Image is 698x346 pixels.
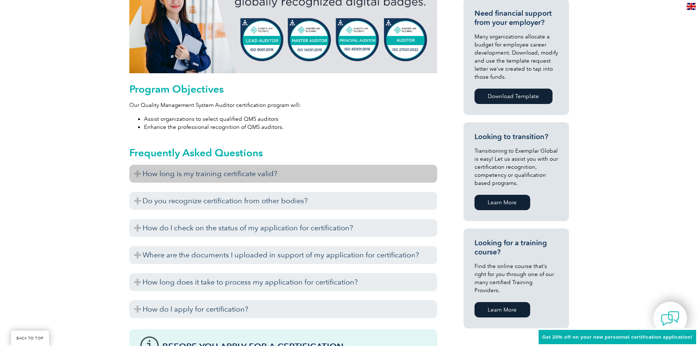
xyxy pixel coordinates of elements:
p: Many organizations allocate a budget for employee career development. Download, modify and use th... [474,33,558,81]
a: BACK TO TOP [11,331,49,346]
h3: How do I check on the status of my application for certification? [129,219,437,237]
img: contact-chat.png [661,309,679,328]
h3: How do I apply for certification? [129,300,437,318]
span: Get 20% off on your new personnel certification application! [542,334,693,340]
h3: Do you recognize certification from other bodies? [129,192,437,210]
li: Assist organizations to select qualified QMS auditors [144,115,437,123]
a: Download Template [474,89,553,104]
h3: Looking for a training course? [474,238,558,257]
h2: Frequently Asked Questions [129,147,437,159]
p: Our Quality Management System Auditor certification program will: [129,101,437,109]
a: Learn More [474,302,530,317]
h3: Need financial support from your employer? [474,9,558,27]
p: Find the online course that’s right for you through one of our many certified Training Providers. [474,262,558,294]
li: Enhance the professional recognition of QMS auditors. [144,123,437,131]
p: Transitioning to Exemplar Global is easy! Let us assist you with our certification recognition, c... [474,147,558,187]
h2: Program Objectives [129,83,437,95]
h3: Looking to transition? [474,132,558,141]
h3: Where are the documents I uploaded in support of my application for certification? [129,246,437,264]
h3: How long is my training certificate valid? [129,165,437,183]
a: Learn More [474,195,530,210]
img: en [687,3,696,10]
h3: How long does it take to process my application for certification? [129,273,437,291]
